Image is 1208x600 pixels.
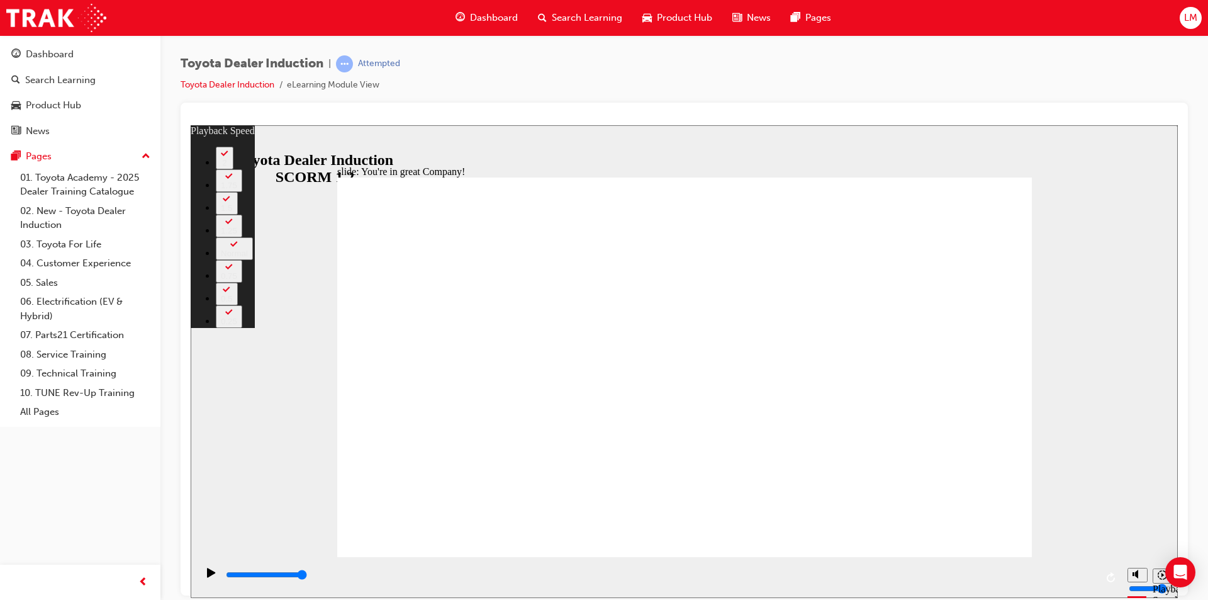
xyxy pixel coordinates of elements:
[791,10,800,26] span: pages-icon
[1165,557,1195,587] div: Open Intercom Messenger
[5,120,155,143] a: News
[1180,7,1202,29] button: LM
[358,58,400,70] div: Attempted
[26,149,52,164] div: Pages
[912,443,931,462] button: Replay (Ctrl+Alt+R)
[528,5,632,31] a: search-iconSearch Learning
[1184,11,1197,25] span: LM
[15,201,155,235] a: 02. New - Toyota Dealer Induction
[747,11,771,25] span: News
[11,75,20,86] span: search-icon
[26,47,74,62] div: Dashboard
[781,5,841,31] a: pages-iconPages
[5,145,155,168] button: Pages
[938,458,1019,468] input: volume
[538,10,547,26] span: search-icon
[470,11,518,25] span: Dashboard
[5,69,155,92] a: Search Learning
[657,11,712,25] span: Product Hub
[25,21,43,44] button: 2
[138,575,148,591] span: prev-icon
[6,4,106,32] img: Trak
[6,432,931,473] div: playback controls
[5,40,155,145] button: DashboardSearch LearningProduct HubNews
[181,57,323,71] span: Toyota Dealer Induction
[336,55,353,72] span: learningRecordVerb_ATTEMPT-icon
[805,11,831,25] span: Pages
[632,5,722,31] a: car-iconProduct Hub
[142,149,150,165] span: up-icon
[328,57,331,71] span: |
[26,124,50,139] div: News
[732,10,742,26] span: news-icon
[11,151,21,162] span: pages-icon
[11,126,21,137] span: news-icon
[445,5,528,31] a: guage-iconDashboard
[5,94,155,117] a: Product Hub
[181,79,274,90] a: Toyota Dealer Induction
[15,325,155,345] a: 07. Parts21 Certification
[287,78,379,93] li: eLearning Module View
[30,33,38,42] div: 2
[15,402,155,422] a: All Pages
[25,73,96,88] div: Search Learning
[35,444,116,455] input: slide progress
[6,442,28,463] button: Play (Ctrl+Alt+P)
[15,235,155,254] a: 03. Toyota For Life
[15,292,155,325] a: 06. Electrification (EV & Hybrid)
[552,11,622,25] span: Search Learning
[962,458,981,481] div: Playback Speed
[15,364,155,383] a: 09. Technical Training
[15,273,155,293] a: 05. Sales
[962,443,981,458] button: Playback speed
[931,432,981,473] div: misc controls
[456,10,465,26] span: guage-icon
[15,168,155,201] a: 01. Toyota Academy - 2025 Dealer Training Catalogue
[722,5,781,31] a: news-iconNews
[937,443,957,457] button: Mute (Ctrl+Alt+M)
[11,100,21,111] span: car-icon
[5,43,155,66] a: Dashboard
[26,98,81,113] div: Product Hub
[15,254,155,273] a: 04. Customer Experience
[15,383,155,403] a: 10. TUNE Rev-Up Training
[11,49,21,60] span: guage-icon
[642,10,652,26] span: car-icon
[15,345,155,365] a: 08. Service Training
